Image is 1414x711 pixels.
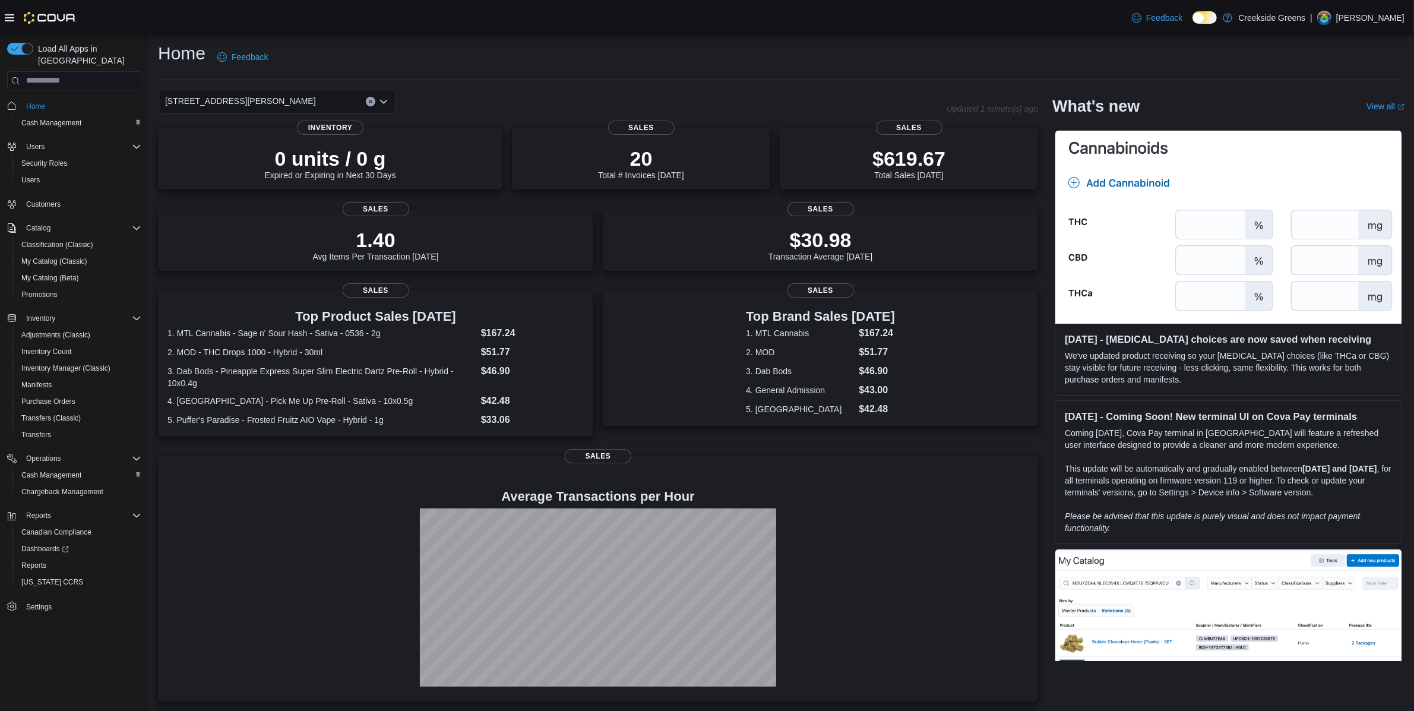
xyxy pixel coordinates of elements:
button: Reports [2,507,146,524]
span: Classification (Classic) [21,240,93,249]
span: Inventory Manager (Classic) [17,361,141,375]
p: 1.40 [313,228,439,252]
span: Users [26,142,45,151]
button: Customers [2,195,146,213]
a: Users [17,173,45,187]
button: Operations [2,450,146,467]
a: Inventory Manager (Classic) [17,361,115,375]
button: Adjustments (Classic) [12,327,146,343]
p: 20 [598,147,684,170]
span: Customers [21,197,141,211]
dd: $167.24 [859,326,895,340]
span: My Catalog (Beta) [21,273,79,283]
dt: 1. MTL Cannabis [746,327,854,339]
a: Reports [17,558,51,573]
span: Feedback [1146,12,1182,24]
span: Chargeback Management [17,485,141,499]
nav: Complex example [7,93,141,646]
a: Inventory Count [17,345,77,359]
h2: What's new [1052,97,1140,116]
dd: $167.24 [481,326,584,340]
dd: $51.77 [481,345,584,359]
button: Transfers [12,426,146,443]
div: Total Sales [DATE] [872,147,945,180]
a: Adjustments (Classic) [17,328,95,342]
span: Purchase Orders [21,397,75,406]
span: Catalog [21,221,141,235]
button: Reports [21,508,56,523]
span: Inventory Count [17,345,141,359]
span: Adjustments (Classic) [17,328,141,342]
span: Manifests [21,380,52,390]
span: Sales [876,121,942,135]
span: Classification (Classic) [17,238,141,252]
button: Security Roles [12,155,146,172]
button: [US_STATE] CCRS [12,574,146,590]
span: Customers [26,200,61,209]
button: Clear input [366,97,375,106]
a: Chargeback Management [17,485,108,499]
div: Transaction Average [DATE] [768,228,873,261]
span: Washington CCRS [17,575,141,589]
dd: $42.48 [859,402,895,416]
dt: 3. Dab Bods - Pineapple Express Super Slim Electric Dartz Pre-Roll - Hybrid - 10x0.4g [167,365,476,389]
button: Catalog [21,221,55,235]
span: [STREET_ADDRESS][PERSON_NAME] [165,94,316,108]
a: Feedback [1127,6,1187,30]
img: Cova [24,12,77,24]
span: Reports [26,511,51,520]
span: Sales [343,202,409,216]
span: Users [17,173,141,187]
button: Cash Management [12,115,146,131]
a: Security Roles [17,156,72,170]
span: Chargeback Management [21,487,103,497]
p: Updated 1 minute(s) ago [947,104,1038,113]
span: Inventory Manager (Classic) [21,364,110,373]
span: Sales [787,283,854,298]
button: Users [12,172,146,188]
h1: Home [158,42,205,65]
a: My Catalog (Beta) [17,271,84,285]
dt: 5. [GEOGRAPHIC_DATA] [746,403,854,415]
span: Dashboards [17,542,141,556]
p: We've updated product receiving so your [MEDICAL_DATA] choices (like THCa or CBG) stay visible fo... [1065,350,1392,385]
dd: $43.00 [859,383,895,397]
button: Inventory [21,311,60,326]
span: Operations [21,451,141,466]
span: Security Roles [21,159,67,168]
em: Please be advised that this update is purely visual and does not impact payment functionality. [1065,511,1360,533]
dd: $46.90 [481,364,584,378]
a: Purchase Orders [17,394,80,409]
span: Transfers (Classic) [21,413,81,423]
a: Cash Management [17,468,86,482]
svg: External link [1397,103,1404,110]
button: Settings [2,598,146,615]
button: Cash Management [12,467,146,484]
a: Settings [21,600,56,614]
input: Dark Mode [1192,11,1217,24]
span: Sales [608,121,675,135]
span: Reports [17,558,141,573]
span: Transfers [17,428,141,442]
a: Customers [21,197,65,211]
span: Manifests [17,378,141,392]
span: Purchase Orders [17,394,141,409]
h3: [DATE] - Coming Soon! New terminal UI on Cova Pay terminals [1065,410,1392,422]
p: Creekside Greens [1238,11,1305,25]
dt: 5. Puffer's Paradise - Frosted Fruitz AIO Vape - Hybrid - 1g [167,414,476,426]
span: Users [21,175,40,185]
div: Pat McCaffrey [1317,11,1331,25]
span: Sales [787,202,854,216]
p: $30.98 [768,228,873,252]
span: Cash Management [21,118,81,128]
span: Security Roles [17,156,141,170]
dt: 4. [GEOGRAPHIC_DATA] - Pick Me Up Pre-Roll - Sativa - 10x0.5g [167,395,476,407]
span: Feedback [232,51,268,63]
a: Canadian Compliance [17,525,96,539]
p: Coming [DATE], Cova Pay terminal in [GEOGRAPHIC_DATA] will feature a refreshed user interface des... [1065,427,1392,451]
a: Transfers [17,428,56,442]
p: [PERSON_NAME] [1336,11,1404,25]
button: Inventory [2,310,146,327]
span: Canadian Compliance [17,525,141,539]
